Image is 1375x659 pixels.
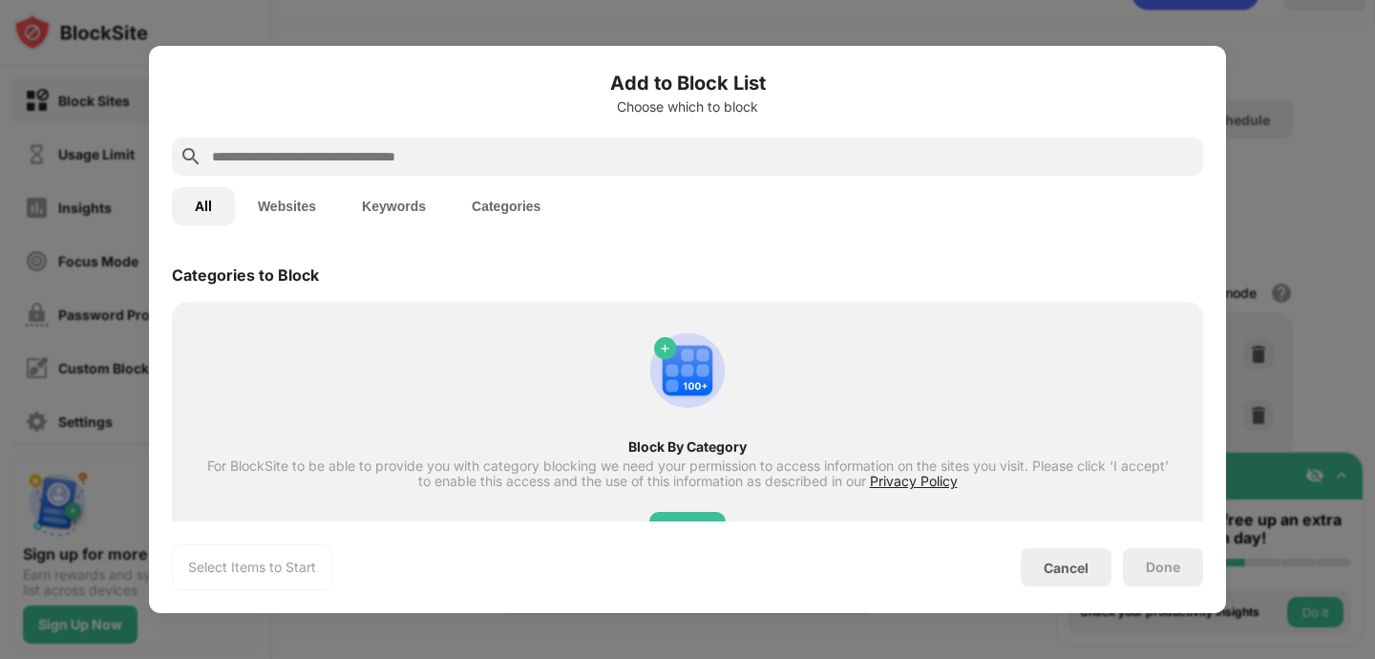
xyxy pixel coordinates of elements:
[172,69,1203,97] h6: Add to Block List
[1146,560,1180,575] div: Done
[206,439,1169,455] div: Block By Category
[172,266,319,285] div: Categories to Block
[665,518,710,537] div: I Accept
[172,187,235,225] button: All
[188,558,316,577] div: Select Items to Start
[642,325,733,416] img: category-add.svg
[180,145,202,168] img: search.svg
[339,187,449,225] button: Keywords
[870,473,958,489] span: Privacy Policy
[172,99,1203,115] div: Choose which to block
[1044,560,1089,576] div: Cancel
[235,187,339,225] button: Websites
[206,458,1169,489] div: For BlockSite to be able to provide you with category blocking we need your permission to access ...
[449,187,563,225] button: Categories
